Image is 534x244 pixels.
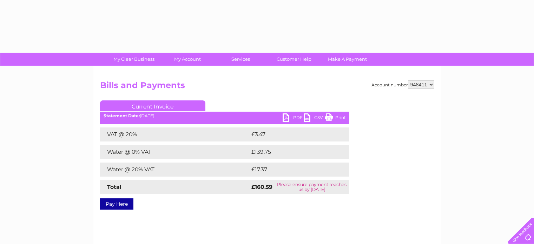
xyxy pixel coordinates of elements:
a: Pay Here [100,198,133,210]
a: My Account [158,53,216,66]
a: My Clear Business [105,53,163,66]
td: VAT @ 20% [100,127,250,141]
a: Print [325,113,346,124]
td: Water @ 20% VAT [100,163,250,177]
td: £3.47 [250,127,333,141]
b: Statement Date: [104,113,140,118]
div: Account number [371,80,434,89]
h2: Bills and Payments [100,80,434,94]
a: Current Invoice [100,100,205,111]
a: CSV [304,113,325,124]
strong: £160.59 [251,184,272,190]
a: PDF [283,113,304,124]
td: Please ensure payment reaches us by [DATE] [275,180,349,194]
a: Customer Help [265,53,323,66]
td: £139.75 [250,145,336,159]
td: Water @ 0% VAT [100,145,250,159]
a: Make A Payment [318,53,376,66]
td: £17.37 [250,163,334,177]
a: Services [212,53,270,66]
div: [DATE] [100,113,349,118]
strong: Total [107,184,121,190]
